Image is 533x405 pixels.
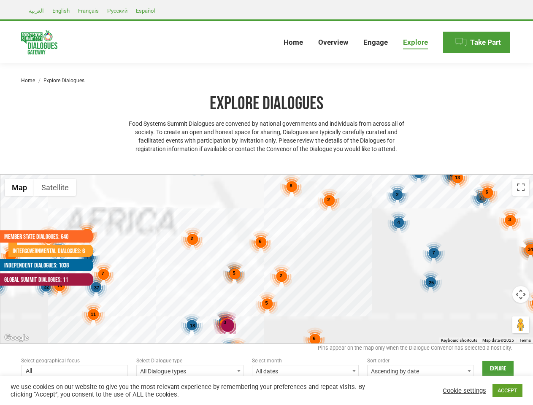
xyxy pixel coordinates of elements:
[363,38,388,47] span: Engage
[48,5,74,16] a: English
[470,38,501,47] span: Take Part
[432,250,435,255] span: 7
[396,192,398,197] span: 2
[34,179,76,196] button: Show satellite imagery
[313,336,315,341] span: 6
[103,5,132,16] a: Русский
[485,189,488,194] span: 6
[3,332,30,343] img: Google
[367,365,474,377] span: Ascending by date
[136,8,155,14] span: Español
[252,365,358,377] span: All dates
[519,338,531,343] a: Terms (opens in new tab)
[21,344,512,356] div: Pins appear on the map only when the Dialogue Convenor has selected a host city.
[318,38,348,47] span: Overview
[29,8,44,14] span: العربية
[455,36,468,49] img: Menu icon
[512,286,529,303] button: Map camera controls
[512,316,529,333] button: Drag Pegman onto the map to open Street View
[5,179,34,196] button: Show street map
[78,8,99,14] span: Français
[90,312,95,317] span: 11
[397,220,400,225] span: 4
[21,78,35,84] a: Home
[528,247,533,252] span: 34
[403,38,428,47] span: Explore
[279,273,282,278] span: 2
[428,280,433,285] span: 25
[327,197,330,202] span: 2
[233,270,235,275] span: 5
[101,271,104,276] span: 7
[3,332,30,343] a: Open this area in Google Maps (opens a new window)
[443,387,486,394] a: Cookie settings
[367,356,474,365] div: Sort order
[455,175,460,180] span: 13
[24,5,48,16] a: العربية
[441,337,477,343] button: Keyboard shortcuts
[52,8,70,14] span: English
[21,30,57,54] img: Food Systems Summit Dialogues
[223,320,226,325] span: 3
[74,5,103,16] a: Français
[190,236,193,241] span: 2
[265,300,268,305] span: 5
[8,245,85,257] a: Intergovernmental Dialogues: 6
[124,119,409,153] p: Food Systems Summit Dialogues are convened by national governments and individuals from across al...
[289,183,292,188] span: 8
[492,384,522,397] a: ACCEPT
[107,8,127,14] span: Русский
[94,285,99,290] span: 37
[43,78,84,84] span: Explore Dialogues
[189,323,195,328] span: 18
[11,383,369,398] div: We use cookies on our website to give you the most relevant experience by remembering your prefer...
[284,38,303,47] span: Home
[482,361,514,377] input: Explore
[512,179,529,196] button: Toggle fullscreen view
[252,356,359,365] div: Select month
[136,365,243,377] span: All Dialogue types
[259,239,261,244] span: 6
[86,256,91,261] span: 13
[21,356,128,365] div: Select geographical focus
[137,365,243,377] span: All Dialogue types
[508,217,511,222] span: 3
[136,356,243,365] div: Select Dialogue type
[124,92,409,115] h1: Explore Dialogues
[482,338,514,343] span: Map data ©2025
[132,5,159,16] a: Español
[368,365,473,377] span: Ascending by date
